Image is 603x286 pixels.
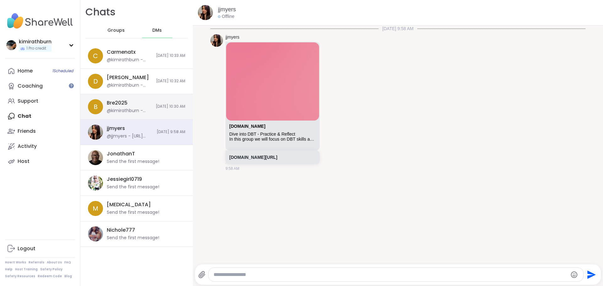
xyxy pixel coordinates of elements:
[570,271,578,278] button: Emoji picker
[6,40,16,50] img: kimirathburn
[5,124,75,139] a: Friends
[38,274,62,278] a: Redeem Code
[107,27,125,34] span: Groups
[40,267,62,272] a: Safety Policy
[107,108,152,114] div: @kimirathburn - Hey, I just wanted to remind you that you are not alone in this! We are all fight...
[85,5,116,19] h1: Chats
[218,13,234,20] div: Offline
[88,226,103,241] img: https://sharewell-space-live.sfo3.digitaloceanspaces.com/user-generated/9dfe4119-1062-4c39-ae10-7...
[107,49,136,56] div: Carmenatx
[93,204,98,213] span: M
[88,175,103,191] img: https://sharewell-space-live.sfo3.digitaloceanspaces.com/user-generated/3602621c-eaa5-4082-863a-9...
[18,158,30,165] div: Host
[19,38,52,45] div: kimirathburn
[107,74,149,81] div: [PERSON_NAME]
[229,155,277,160] a: [DOMAIN_NAME][URL]
[18,67,33,74] div: Home
[18,83,43,89] div: Coaching
[229,137,316,142] div: In this group we will focus on DBT skills and how to apply them in everyday situations. I encoura...
[107,57,152,63] div: @kimirathburn - Hey, I just wanted to remind you that you are not alone in this! We are all fight...
[107,227,135,234] div: Nichole777
[88,150,103,165] img: https://sharewell-space-live.sfo3.digitaloceanspaces.com/user-generated/0e2c5150-e31e-4b6a-957d-4...
[5,10,75,32] img: ShareWell Nav Logo
[225,34,239,40] a: jjmyers
[5,94,75,109] a: Support
[229,132,316,137] div: Dive into DBT - Practice & Reflect
[156,53,185,58] span: [DATE] 10:33 AM
[107,184,159,190] div: Send the first message!
[107,209,159,216] div: Send the first message!
[5,260,26,265] a: How It Works
[69,83,74,88] iframe: Spotlight
[107,100,128,106] div: Bre2025
[229,124,265,129] a: Attachment
[107,82,152,89] div: @kimirathburn - Hey, I just wanted to remind you that you are not alone in this! We are all fight...
[88,125,103,140] img: https://sharewell-space-live.sfo3.digitaloceanspaces.com/user-generated/67e36a00-7a5f-4974-a9a9-5...
[5,267,13,272] a: Help
[52,68,73,73] span: 1 Scheduled
[218,6,236,13] a: jjmyers
[5,63,75,78] a: Home1Scheduled
[5,241,75,256] a: Logout
[29,260,44,265] a: Referrals
[107,176,142,183] div: Jessiegirl0719
[18,98,38,105] div: Support
[18,143,37,150] div: Activity
[156,78,185,84] span: [DATE] 10:32 AM
[107,235,159,241] div: Send the first message!
[107,125,125,132] div: jjmyers
[15,267,38,272] a: Host Training
[152,27,162,34] span: DMs
[64,260,71,265] a: FAQ
[5,154,75,169] a: Host
[64,274,72,278] a: Blog
[584,267,598,282] button: Send
[378,25,417,32] span: [DATE] 9:58 AM
[18,245,35,252] div: Logout
[18,128,36,135] div: Friends
[107,159,159,165] div: Send the first message!
[107,201,151,208] div: [MEDICAL_DATA]
[26,46,46,51] span: 1 Pro credit
[107,150,135,157] div: JonathanT
[5,139,75,154] a: Activity
[93,77,98,86] span: D
[214,272,568,278] textarea: Type your message
[157,129,185,135] span: [DATE] 9:58 AM
[94,102,98,111] span: B
[5,78,75,94] a: Coaching
[107,133,153,139] div: @jjmyers - [URL][DOMAIN_NAME]
[156,104,185,109] span: [DATE] 10:30 AM
[93,51,98,61] span: C
[198,5,213,20] img: https://sharewell-space-live.sfo3.digitaloceanspaces.com/user-generated/67e36a00-7a5f-4974-a9a9-5...
[225,166,239,171] span: 9:58 AM
[226,42,319,121] img: Dive into DBT - Practice & Reflect
[47,260,62,265] a: About Us
[5,274,35,278] a: Safety Resources
[210,34,223,47] img: https://sharewell-space-live.sfo3.digitaloceanspaces.com/user-generated/67e36a00-7a5f-4974-a9a9-5...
